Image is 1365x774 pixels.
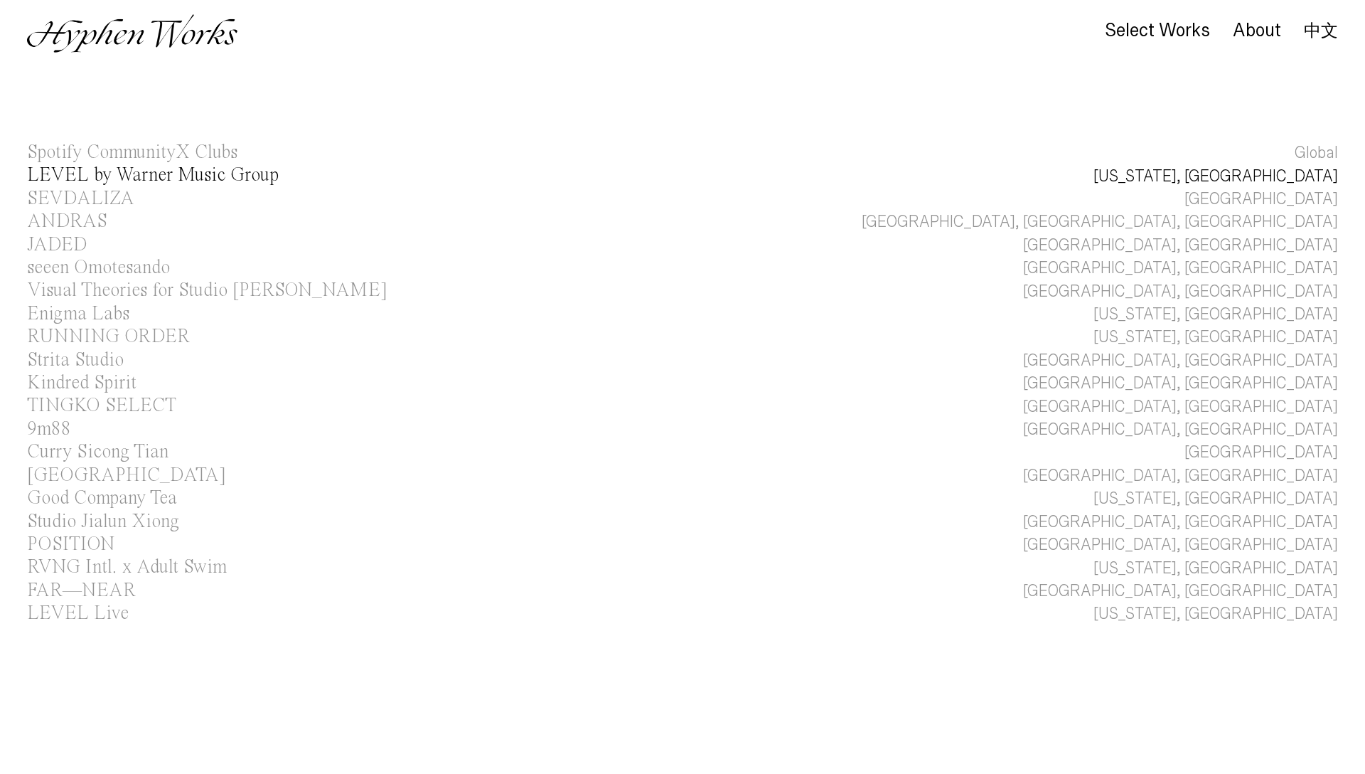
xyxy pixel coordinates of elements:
[1093,326,1338,349] div: [US_STATE], [GEOGRAPHIC_DATA]
[1233,23,1281,39] a: About
[27,304,129,324] div: Enigma Labs
[1023,580,1338,603] div: [GEOGRAPHIC_DATA], [GEOGRAPHIC_DATA]
[1093,303,1338,326] div: [US_STATE], [GEOGRAPHIC_DATA]
[1093,603,1338,625] div: [US_STATE], [GEOGRAPHIC_DATA]
[27,512,179,531] div: Studio Jialun Xiong
[27,143,237,162] div: Spotify CommunityX Clubs
[27,189,134,208] div: SEVDALIZA
[27,581,136,600] div: FAR—NEAR
[1023,372,1338,395] div: [GEOGRAPHIC_DATA], [GEOGRAPHIC_DATA]
[27,212,107,231] div: ANDRAS
[27,258,170,277] div: seeen Omotesando
[1023,234,1338,257] div: [GEOGRAPHIC_DATA], [GEOGRAPHIC_DATA]
[1233,21,1281,41] div: About
[1093,487,1338,510] div: [US_STATE], [GEOGRAPHIC_DATA]
[1023,465,1338,487] div: [GEOGRAPHIC_DATA], [GEOGRAPHIC_DATA]
[1184,441,1338,464] div: [GEOGRAPHIC_DATA]
[1023,280,1338,303] div: [GEOGRAPHIC_DATA], [GEOGRAPHIC_DATA]
[1023,534,1338,556] div: [GEOGRAPHIC_DATA], [GEOGRAPHIC_DATA]
[1023,396,1338,418] div: [GEOGRAPHIC_DATA], [GEOGRAPHIC_DATA]
[1105,23,1210,39] a: Select Works
[1304,23,1338,38] a: 中文
[1023,349,1338,372] div: [GEOGRAPHIC_DATA], [GEOGRAPHIC_DATA]
[27,558,227,577] div: RVNG Intl. x Adult Swim
[1023,511,1338,534] div: [GEOGRAPHIC_DATA], [GEOGRAPHIC_DATA]
[27,351,124,370] div: Strita Studio
[27,281,387,300] div: Visual Theories for Studio [PERSON_NAME]
[27,466,226,485] div: [GEOGRAPHIC_DATA]
[1023,257,1338,280] div: [GEOGRAPHIC_DATA], [GEOGRAPHIC_DATA]
[1295,142,1338,164] div: Global
[27,420,71,439] div: 9m88
[1093,557,1338,580] div: [US_STATE], [GEOGRAPHIC_DATA]
[1184,188,1338,211] div: [GEOGRAPHIC_DATA]
[27,327,190,346] div: RUNNING ORDER
[27,166,279,185] div: LEVEL by Warner Music Group
[27,14,237,53] img: Hyphen Works
[1093,165,1338,188] div: [US_STATE], [GEOGRAPHIC_DATA]
[27,535,114,554] div: POSITION
[862,211,1338,233] div: [GEOGRAPHIC_DATA], [GEOGRAPHIC_DATA], [GEOGRAPHIC_DATA]
[1023,418,1338,441] div: [GEOGRAPHIC_DATA], [GEOGRAPHIC_DATA]
[27,442,168,462] div: Curry Sicong Tian
[27,373,136,393] div: Kindred Spirit
[27,604,129,623] div: LEVEL Live
[27,235,87,255] div: JADED
[27,489,177,508] div: Good Company Tea
[27,396,176,415] div: TINGKO SELECT
[1105,21,1210,41] div: Select Works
